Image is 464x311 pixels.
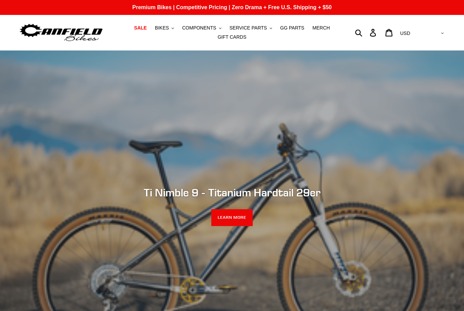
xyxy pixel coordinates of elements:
button: BIKES [151,23,177,33]
a: GG PARTS [277,23,308,33]
img: Canfield Bikes [19,22,104,43]
span: GG PARTS [280,25,304,31]
span: COMPONENTS [182,25,216,31]
span: MERCH [313,25,330,31]
a: SALE [131,23,150,33]
span: GIFT CARDS [218,34,247,40]
a: GIFT CARDS [214,33,250,42]
button: SERVICE PARTS [226,23,275,33]
span: SERVICE PARTS [229,25,267,31]
a: LEARN MORE [211,209,253,226]
span: BIKES [155,25,169,31]
a: MERCH [309,23,333,33]
h2: Ti Nimble 9 - Titanium Hardtail 29er [47,186,417,199]
span: SALE [134,25,147,31]
button: COMPONENTS [179,23,225,33]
